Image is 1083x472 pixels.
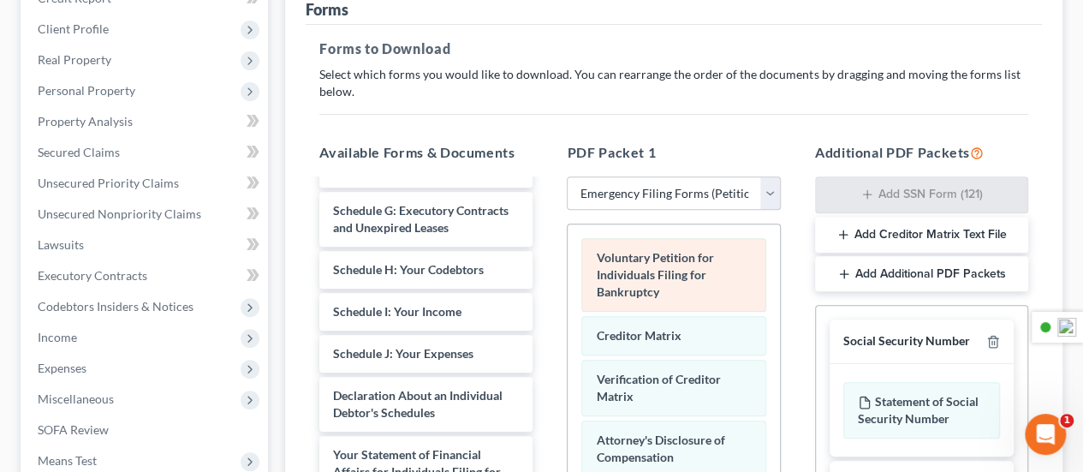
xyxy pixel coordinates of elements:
span: Declaration About an Individual Debtor's Schedules [333,388,503,420]
a: Unsecured Nonpriority Claims [24,199,268,230]
div: Social Security Number [843,333,970,350]
h5: Forms to Download [319,39,1028,59]
p: Select which forms you would like to download. You can rearrange the order of the documents by dr... [319,66,1028,100]
span: Secured Claims [38,145,120,159]
span: Schedule H: Your Codebtors [333,262,484,277]
span: Schedule I: Your Income [333,304,461,319]
button: Add Additional PDF Packets [815,256,1028,292]
h5: PDF Packet 1 [567,142,780,163]
span: Schedule J: Your Expenses [333,346,473,361]
button: Add Creditor Matrix Text File [815,217,1028,253]
span: 1 [1060,414,1074,427]
span: SOFA Review [38,422,109,437]
span: Expenses [38,361,86,375]
a: Unsecured Priority Claims [24,168,268,199]
span: Income [38,330,77,344]
span: Schedule G: Executory Contracts and Unexpired Leases [333,203,509,235]
a: Executory Contracts [24,260,268,291]
span: Real Property [38,52,111,67]
iframe: Intercom live chat [1025,414,1066,455]
span: Creditor Matrix [596,328,681,343]
div: Statement of Social Security Number [843,382,1000,439]
a: Secured Claims [24,137,268,168]
span: Personal Property [38,83,135,98]
span: Unsecured Priority Claims [38,176,179,190]
span: Property Analysis [38,114,133,128]
span: Lawsuits [38,237,84,252]
span: Codebtors Insiders & Notices [38,299,193,314]
span: Verification of Creditor Matrix [596,372,720,403]
a: SOFA Review [24,415,268,445]
span: Executory Contracts [38,268,147,283]
button: Add SSN Form (121) [815,176,1028,214]
span: Client Profile [38,21,109,36]
a: Property Analysis [24,106,268,137]
a: Lawsuits [24,230,268,260]
span: Miscellaneous [38,391,114,406]
span: Means Test [38,453,97,468]
h5: Additional PDF Packets [815,142,1028,163]
span: Voluntary Petition for Individuals Filing for Bankruptcy [596,250,713,299]
span: Unsecured Nonpriority Claims [38,206,201,221]
h5: Available Forms & Documents [319,142,533,163]
span: Attorney's Disclosure of Compensation [596,433,724,464]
